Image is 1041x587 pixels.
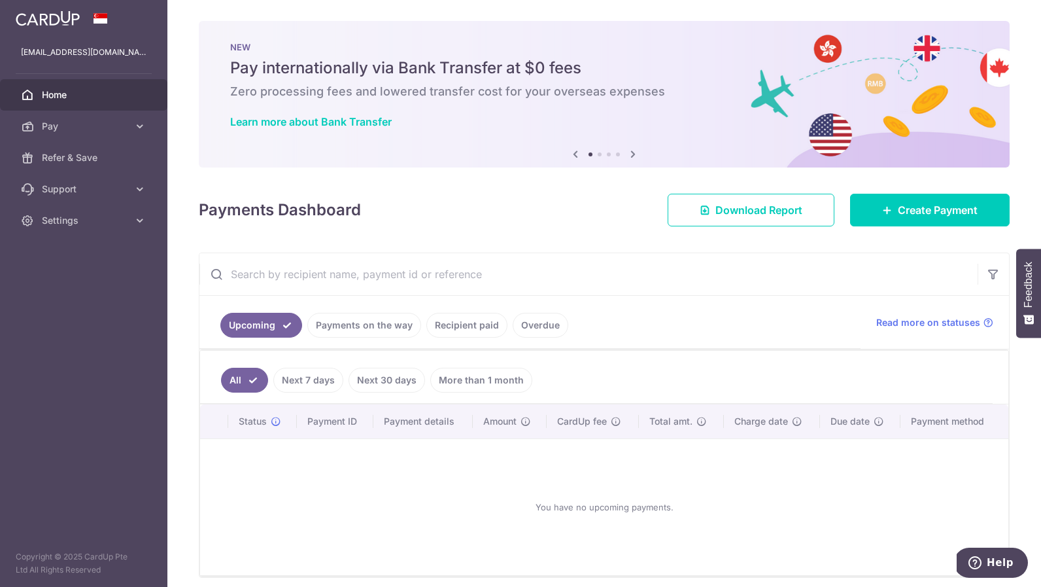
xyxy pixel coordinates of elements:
a: Learn more about Bank Transfer [230,115,392,128]
span: Feedback [1023,262,1034,308]
span: Create Payment [898,202,978,218]
a: All [221,368,268,393]
a: More than 1 month [430,368,532,393]
a: Create Payment [850,194,1010,226]
span: Total amt. [649,415,692,428]
span: Charge date [734,415,788,428]
a: Next 7 days [273,368,343,393]
a: Payments on the way [307,313,421,338]
th: Payment ID [297,404,373,438]
span: Home [42,88,128,101]
span: CardUp fee [557,415,607,428]
p: [EMAIL_ADDRESS][DOMAIN_NAME] [21,46,146,59]
span: Refer & Save [42,151,128,164]
img: CardUp [16,10,80,26]
a: Download Report [668,194,834,226]
img: Bank transfer banner [199,21,1010,168]
a: Upcoming [220,313,302,338]
a: Next 30 days [349,368,425,393]
span: Download Report [715,202,802,218]
span: Pay [42,120,128,133]
h6: Zero processing fees and lowered transfer cost for your overseas expenses [230,84,978,99]
div: You have no upcoming payments. [216,450,993,565]
a: Overdue [513,313,568,338]
button: Feedback - Show survey [1016,249,1041,338]
a: Read more on statuses [876,316,993,329]
span: Due date [830,415,870,428]
input: Search by recipient name, payment id or reference [199,253,978,295]
a: Recipient paid [426,313,507,338]
iframe: Opens a widget where you can find more information [957,548,1028,580]
span: Support [42,183,128,196]
th: Payment method [900,404,1008,438]
h4: Payments Dashboard [199,198,361,222]
h5: Pay internationally via Bank Transfer at $0 fees [230,58,978,79]
span: Read more on statuses [876,316,980,329]
p: NEW [230,42,978,52]
span: Settings [42,214,128,227]
span: Status [239,415,267,428]
span: Amount [483,415,517,428]
th: Payment details [373,404,473,438]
